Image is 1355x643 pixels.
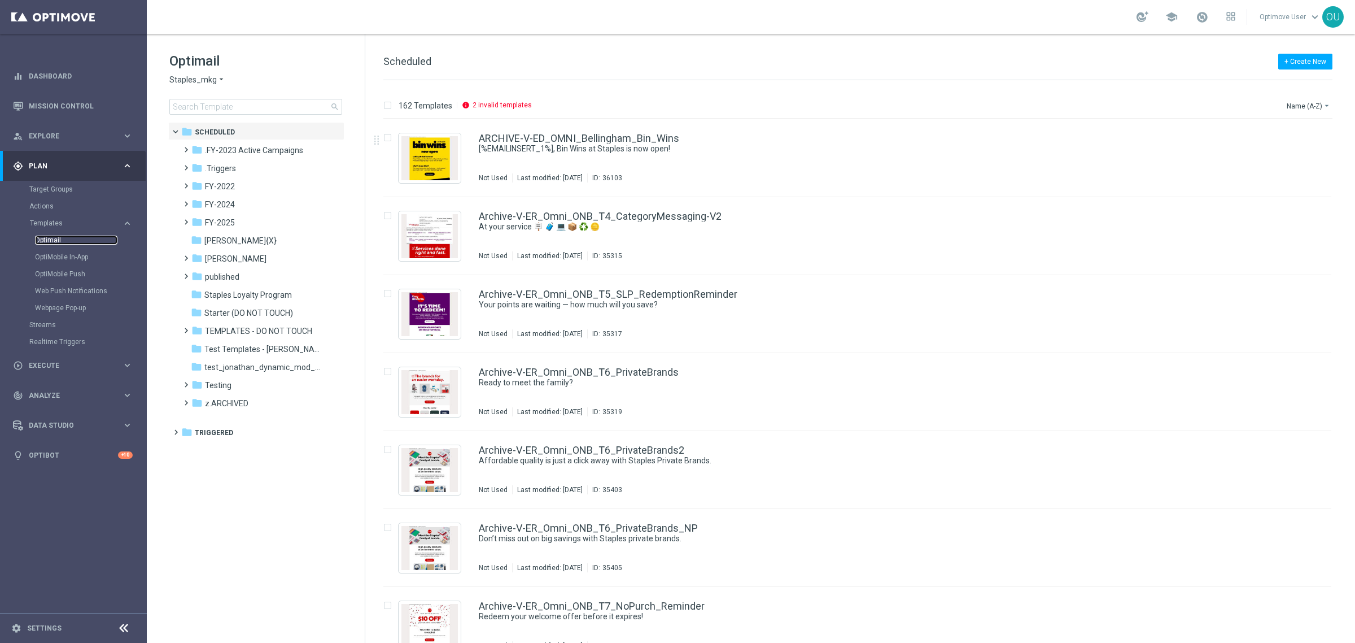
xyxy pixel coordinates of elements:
[13,91,133,121] div: Mission Control
[205,163,236,173] span: .Triggers
[602,485,622,494] div: 35403
[205,199,235,210] span: FY-2024
[29,219,133,228] button: Templates keyboard_arrow_right
[602,407,622,416] div: 35319
[401,292,458,336] img: 35317.jpeg
[401,526,458,570] img: 35405.jpeg
[191,397,203,409] i: folder
[35,286,117,296] a: Web Push Notifications
[191,162,203,173] i: folder
[479,455,1284,466] div: Affordable quality is just a click away with Staples Private Brands.
[205,181,235,192] span: FY-2022
[513,563,587,572] div: Last modified: [DATE]
[12,162,133,171] button: gps_fixed Plan keyboard_arrow_right
[11,623,21,633] i: settings
[29,362,122,369] span: Execute
[205,254,266,264] span: jonathan_testing_folder
[479,601,705,611] a: Archive-V-ER_Omni_ONB_T7_NoPurch_Reminder
[191,289,202,300] i: folder
[602,251,622,260] div: 35315
[401,214,458,258] img: 35315.jpeg
[13,131,122,141] div: Explore
[169,75,226,85] button: Staples_mkg arrow_drop_down
[29,333,146,350] div: Realtime Triggers
[181,427,193,438] i: folder
[191,361,202,372] i: folder
[479,173,508,183] div: Not Used
[29,185,117,194] a: Target Groups
[12,102,133,111] button: Mission Control
[204,308,293,318] span: Starter (DO NOT TOUCH)
[122,360,133,371] i: keyboard_arrow_right
[479,221,1284,232] div: At your service 🪧 🧳 💻 📦 ♻️ 🪙
[191,216,203,228] i: folder
[29,181,146,198] div: Target Groups
[29,440,118,470] a: Optibot
[587,407,622,416] div: ID:
[1278,54,1332,69] button: + Create New
[479,611,1258,622] a: Redeem your welcome offer before it expires!
[513,251,587,260] div: Last modified: [DATE]
[330,102,339,111] span: search
[513,329,587,338] div: Last modified: [DATE]
[372,119,1353,197] div: Press SPACE to select this row.
[169,52,342,70] h1: Optimail
[401,136,458,180] img: 36103.jpeg
[181,126,193,137] i: folder
[169,99,342,115] input: Search Template
[204,344,321,354] span: Test Templates - Jonas
[13,161,23,171] i: gps_fixed
[479,377,1258,388] a: Ready to meet the family?
[12,421,133,430] div: Data Studio keyboard_arrow_right
[587,485,622,494] div: ID:
[12,391,133,400] button: track_changes Analyze keyboard_arrow_right
[169,75,217,85] span: Staples_mkg
[479,563,508,572] div: Not Used
[372,275,1353,353] div: Press SPACE to select this row.
[1286,99,1332,112] button: Name (A-Z)arrow_drop_down
[29,91,133,121] a: Mission Control
[12,361,133,370] button: play_circle_outline Execute keyboard_arrow_right
[479,377,1284,388] div: Ready to meet the family?
[479,407,508,416] div: Not Used
[35,299,146,316] div: Webpage Pop-up
[479,455,1258,466] a: Affordable quality is just a click away with Staples Private Brands.
[13,390,122,401] div: Analyze
[473,101,532,110] p: 2 invalid templates
[35,266,146,283] div: OptiMobile Push
[1322,6,1344,28] div: OU
[13,131,23,141] i: person_search
[479,299,1258,310] a: Your points are waiting — how much will you save?
[191,144,203,155] i: folder
[513,407,587,416] div: Last modified: [DATE]
[195,127,235,137] span: Scheduled
[13,360,122,371] div: Execute
[401,370,458,414] img: 35319.jpeg
[602,329,622,338] div: 35317
[13,360,23,371] i: play_circle_outline
[12,451,133,460] button: lightbulb Optibot +10
[479,144,1284,154] div: [%EMAILINSERT_1%], Bin Wins at Staples is now open!
[479,251,508,260] div: Not Used
[401,448,458,492] img: 35403.jpeg
[587,173,622,183] div: ID:
[35,253,117,262] a: OptiMobile In-App
[191,180,203,192] i: folder
[372,431,1353,509] div: Press SPACE to select this row.
[479,329,508,338] div: Not Used
[602,563,622,572] div: 35405
[12,72,133,81] button: equalizer Dashboard
[205,272,239,282] span: published
[29,392,122,399] span: Analyze
[399,101,452,111] p: 162 Templates
[479,299,1284,310] div: Your points are waiting — how much will you save?
[35,303,117,312] a: Webpage Pop-up
[587,563,622,572] div: ID:
[1322,101,1331,110] i: arrow_drop_down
